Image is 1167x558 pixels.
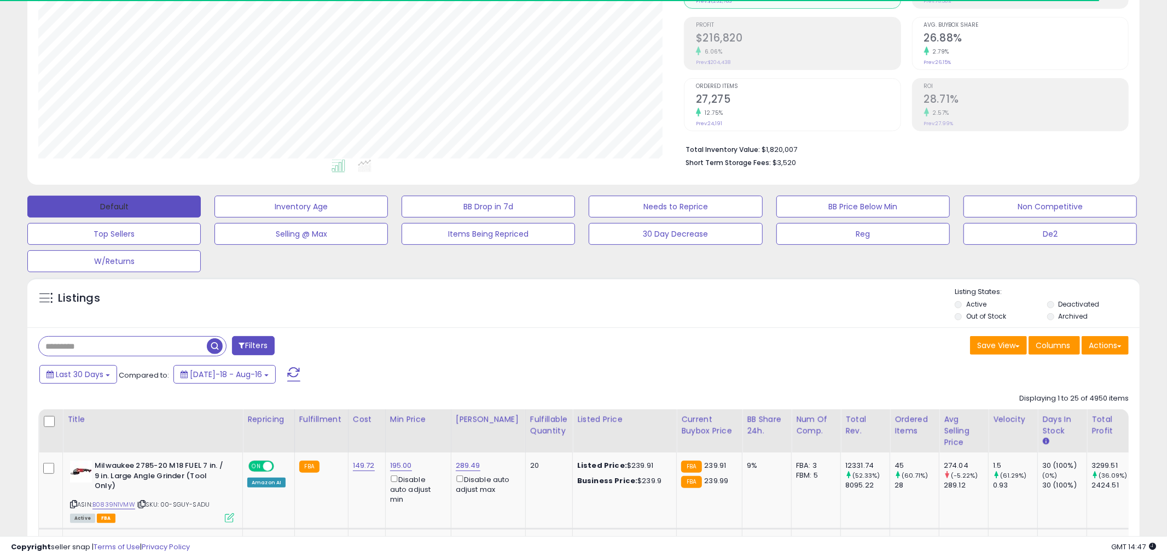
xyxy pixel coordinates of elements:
small: 6.06% [701,48,723,56]
small: Days In Stock. [1042,437,1049,447]
span: ROI [924,84,1128,90]
span: FBA [97,514,115,523]
div: Title [67,414,238,425]
a: Terms of Use [94,542,140,552]
span: OFF [272,462,290,471]
p: Listing States: [955,287,1140,297]
label: Out of Stock [966,312,1006,321]
div: Repricing [247,414,290,425]
span: Ordered Items [696,84,900,90]
small: (61.29%) [1000,471,1026,480]
div: 1.5 [993,461,1037,471]
small: FBA [681,476,701,488]
div: FBM: 5 [796,471,832,480]
img: 31V7je14OmL._SL40_.jpg [70,461,92,483]
b: Listed Price: [577,460,627,471]
a: B0839N1VMW [92,500,135,509]
div: 9% [747,461,783,471]
label: Archived [1059,312,1088,321]
div: 28 [895,480,939,490]
small: Prev: 24,191 [696,120,722,127]
button: Last 30 Days [39,365,117,384]
b: Milwaukee 2785-20 M18 FUEL 7 in. / 9 in. Large Angle Grinder (Tool Only) [95,461,228,494]
div: Disable auto adjust min [390,473,443,504]
div: 20 [530,461,564,471]
small: (52.33%) [852,471,880,480]
div: Total Rev. [845,414,885,437]
b: Short Term Storage Fees: [686,158,771,167]
span: [DATE]-18 - Aug-16 [190,369,262,380]
div: Total Profit [1091,414,1131,437]
label: Active [966,299,986,309]
div: 8095.22 [845,480,890,490]
button: [DATE]-18 - Aug-16 [173,365,276,384]
div: Cost [353,414,381,425]
button: Filters [232,336,275,355]
b: Total Inventory Value: [686,145,760,154]
small: (-5.22%) [951,471,978,480]
div: Fulfillment [299,414,344,425]
span: Compared to: [119,370,169,380]
span: Columns [1036,340,1070,351]
h2: 27,275 [696,93,900,108]
button: 30 Day Decrease [589,223,762,245]
div: Ordered Items [895,414,934,437]
small: FBA [681,461,701,473]
small: 2.57% [929,109,950,117]
a: Privacy Policy [142,542,190,552]
div: $239.9 [577,476,668,486]
div: 2424.51 [1091,480,1136,490]
small: (0%) [1042,471,1058,480]
button: Items Being Repriced [402,223,575,245]
div: 12331.74 [845,461,890,471]
button: Non Competitive [963,196,1137,218]
h2: $216,820 [696,32,900,46]
button: Reg [776,223,950,245]
small: Prev: $204,438 [696,59,730,66]
small: (36.09%) [1099,471,1127,480]
div: Current Buybox Price [681,414,738,437]
span: 2025-09-16 14:47 GMT [1111,542,1156,552]
div: [PERSON_NAME] [456,414,521,425]
a: 149.72 [353,460,375,471]
div: 45 [895,461,939,471]
button: De2 [963,223,1137,245]
label: Deactivated [1059,299,1100,309]
div: Disable auto adjust max [456,473,517,495]
span: 239.99 [705,475,729,486]
button: Columns [1029,336,1080,355]
span: ON [249,462,263,471]
button: Needs to Reprice [589,196,762,218]
small: FBA [299,461,320,473]
span: Avg. Buybox Share [924,22,1128,28]
b: Business Price: [577,475,637,486]
div: 274.04 [944,461,988,471]
div: 3299.51 [1091,461,1136,471]
div: Displaying 1 to 25 of 4950 items [1019,393,1129,404]
small: Prev: 27.99% [924,120,954,127]
button: Actions [1082,336,1129,355]
div: Avg Selling Price [944,414,984,448]
div: Amazon AI [247,478,286,487]
div: 0.93 [993,480,1037,490]
button: W/Returns [27,250,201,272]
button: BB Price Below Min [776,196,950,218]
div: ASIN: [70,461,234,521]
span: 239.91 [705,460,727,471]
div: 30 (100%) [1042,480,1087,490]
button: Save View [970,336,1027,355]
li: $1,820,007 [686,142,1120,155]
div: seller snap | | [11,542,190,553]
a: 195.00 [390,460,412,471]
h2: 26.88% [924,32,1128,46]
span: $3,520 [773,157,796,168]
small: Prev: 26.15% [924,59,951,66]
button: Top Sellers [27,223,201,245]
div: Num of Comp. [796,414,836,437]
div: FBA: 3 [796,461,832,471]
span: All listings currently available for purchase on Amazon [70,514,95,523]
button: Default [27,196,201,218]
div: Days In Stock [1042,414,1082,437]
div: 30 (100%) [1042,461,1087,471]
div: $239.91 [577,461,668,471]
